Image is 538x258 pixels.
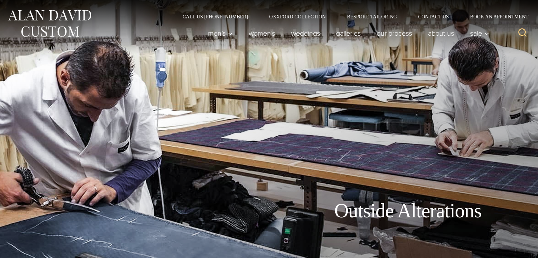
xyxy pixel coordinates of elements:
span: Men’s [208,30,233,37]
nav: Primary Navigation [200,26,493,40]
a: Our Process [369,26,420,40]
a: Women’s [241,26,283,40]
button: View Search Form [514,25,531,42]
a: About Us [420,26,462,40]
span: Sale [470,30,489,37]
img: Alan David Custom [7,8,92,39]
nav: Secondary Navigation [172,14,531,19]
a: Galleries [328,26,369,40]
a: Oxxford Collection [259,14,336,19]
a: Bespoke Tailoring [336,14,407,19]
a: Book an Appointment [459,14,531,19]
h1: Outside Alterations [334,199,481,223]
a: Contact Us [407,14,459,19]
a: weddings [283,26,328,40]
a: Call Us [PHONE_NUMBER] [172,14,259,19]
